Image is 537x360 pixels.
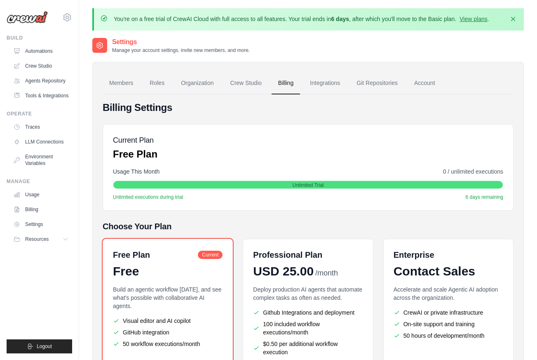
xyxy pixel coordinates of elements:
[394,332,503,340] li: 50 hours of development/month
[394,264,503,279] div: Contact Sales
[113,148,157,161] p: Free Plan
[10,233,72,246] button: Resources
[303,72,347,94] a: Integrations
[443,167,503,176] span: 0 / unlimited executions
[113,340,223,348] li: 50 workflow executions/month
[10,120,72,134] a: Traces
[7,35,72,41] div: Build
[253,249,322,261] h6: Professional Plan
[113,134,157,146] h5: Current Plan
[7,11,48,24] img: Logo
[394,249,503,261] h6: Enterprise
[7,339,72,353] button: Logout
[394,285,503,302] p: Accelerate and scale Agentic AI adoption across the organization.
[292,182,324,188] span: Unlimited Trial
[394,308,503,317] li: CrewAI or private infrastructure
[7,111,72,117] div: Operate
[113,167,159,176] span: Usage This Month
[114,15,489,23] p: You're on a free trial of CrewAI Cloud with full access to all features. Your trial ends in , aft...
[103,72,140,94] a: Members
[113,285,223,310] p: Build an agentic workflow [DATE], and see what's possible with collaborative AI agents.
[272,72,300,94] a: Billing
[253,320,363,336] li: 100 included workflow executions/month
[112,47,250,54] p: Manage your account settings, invite new members, and more.
[10,218,72,231] a: Settings
[10,188,72,201] a: Usage
[10,74,72,87] a: Agents Repository
[408,72,442,94] a: Account
[394,320,503,328] li: On-site support and training
[466,194,503,200] span: 6 days remaining
[198,251,223,259] span: Current
[10,203,72,216] a: Billing
[113,249,150,261] h6: Free Plan
[10,59,72,73] a: Crew Studio
[113,264,223,279] div: Free
[10,89,72,102] a: Tools & Integrations
[25,236,49,242] span: Resources
[10,45,72,58] a: Automations
[350,72,404,94] a: Git Repositories
[112,37,250,47] h2: Settings
[10,135,72,148] a: LLM Connections
[103,221,514,232] h5: Choose Your Plan
[113,317,223,325] li: Visual editor and AI copilot
[37,343,52,350] span: Logout
[253,285,363,302] p: Deploy production AI agents that automate complex tasks as often as needed.
[143,72,171,94] a: Roles
[7,178,72,185] div: Manage
[113,328,223,336] li: GitHub integration
[253,308,363,317] li: Github Integrations and deployment
[331,16,349,22] strong: 6 days
[113,194,183,200] span: Unlimited executions during trial
[174,72,220,94] a: Organization
[103,101,514,114] h4: Billing Settings
[315,268,338,279] span: /month
[224,72,268,94] a: Crew Studio
[460,16,487,22] a: View plans
[253,340,363,356] li: $0.50 per additional workflow execution
[253,264,314,279] span: USD 25.00
[10,150,72,170] a: Environment Variables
